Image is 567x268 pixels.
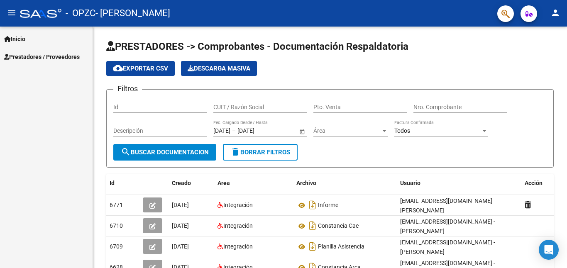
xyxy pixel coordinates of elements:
span: Inicio [4,34,25,44]
span: Exportar CSV [113,65,168,72]
button: Open calendar [298,127,306,136]
span: - [PERSON_NAME] [95,4,170,22]
span: Integración [223,202,253,208]
datatable-header-cell: Archivo [293,174,397,192]
div: Open Intercom Messenger [539,240,559,260]
span: [DATE] [172,243,189,250]
span: Descarga Masiva [188,65,250,72]
span: Área [313,127,381,134]
span: Area [218,180,230,186]
span: [DATE] [172,202,189,208]
i: Descargar documento [307,240,318,253]
span: [DATE] [172,222,189,229]
h3: Filtros [113,83,142,95]
span: [EMAIL_ADDRESS][DOMAIN_NAME] - [PERSON_NAME] [400,197,495,214]
span: Acción [525,180,543,186]
datatable-header-cell: Acción [521,174,563,192]
span: Todos [394,127,410,134]
button: Borrar Filtros [223,144,298,161]
span: Borrar Filtros [230,149,290,156]
button: Buscar Documentacion [113,144,216,161]
mat-icon: menu [7,8,17,18]
span: Buscar Documentacion [121,149,209,156]
span: Prestadores / Proveedores [4,52,80,61]
span: - OPZC [66,4,95,22]
span: Planilla Asistencia [318,244,364,250]
button: Descarga Masiva [181,61,257,76]
i: Descargar documento [307,219,318,232]
span: Archivo [296,180,316,186]
app-download-masive: Descarga masiva de comprobantes (adjuntos) [181,61,257,76]
span: Creado [172,180,191,186]
datatable-header-cell: Creado [169,174,214,192]
mat-icon: search [121,147,131,157]
span: [EMAIL_ADDRESS][DOMAIN_NAME] - [PERSON_NAME] [400,239,495,255]
input: Fecha fin [237,127,278,134]
span: Constancia Cae [318,223,359,229]
datatable-header-cell: Id [106,174,139,192]
span: Integración [223,243,253,250]
datatable-header-cell: Area [214,174,293,192]
datatable-header-cell: Usuario [397,174,521,192]
span: PRESTADORES -> Comprobantes - Documentación Respaldatoria [106,41,408,52]
span: 6771 [110,202,123,208]
span: – [232,127,236,134]
span: 6709 [110,243,123,250]
span: Informe [318,202,338,209]
span: [EMAIL_ADDRESS][DOMAIN_NAME] - [PERSON_NAME] [400,218,495,234]
mat-icon: person [550,8,560,18]
button: Exportar CSV [106,61,175,76]
i: Descargar documento [307,198,318,212]
span: Integración [223,222,253,229]
span: Usuario [400,180,420,186]
input: Fecha inicio [213,127,230,134]
span: Id [110,180,115,186]
span: 6710 [110,222,123,229]
mat-icon: cloud_download [113,63,123,73]
mat-icon: delete [230,147,240,157]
